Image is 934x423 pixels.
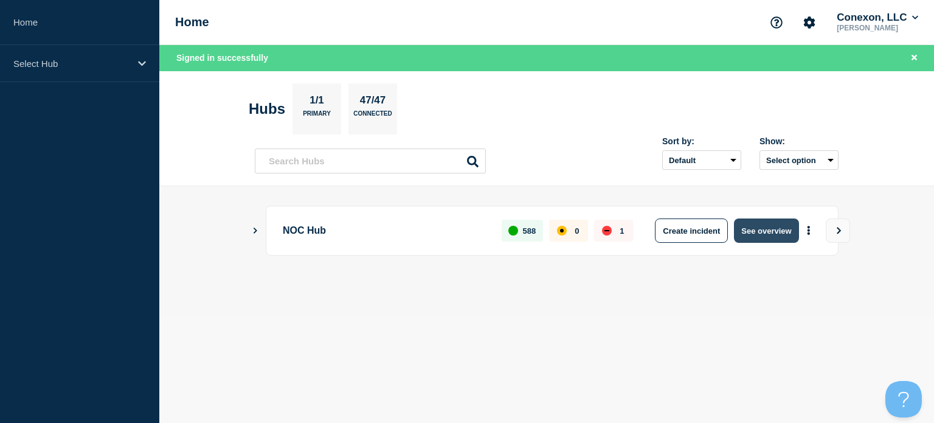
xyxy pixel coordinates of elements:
[885,381,922,418] iframe: Help Scout Beacon - Open
[834,24,921,32] p: [PERSON_NAME]
[252,226,258,236] button: Show Connected Hubs
[255,149,486,173] input: Search Hubs
[249,100,285,117] h2: Hubs
[662,150,741,170] select: Sort by
[734,218,798,243] button: See overview
[602,226,612,236] div: down
[508,226,518,236] div: up
[523,226,536,236] p: 588
[283,218,488,243] p: NOC Hub
[826,218,850,243] button: View
[834,12,921,24] button: Conexon, LLC
[353,110,392,123] p: Connected
[797,10,822,35] button: Account settings
[305,94,329,110] p: 1/1
[764,10,789,35] button: Support
[175,15,209,29] h1: Home
[801,220,817,242] button: More actions
[655,218,728,243] button: Create incident
[620,226,624,236] p: 1
[907,51,922,65] button: Close banner
[759,136,839,146] div: Show:
[759,150,839,170] button: Select option
[176,53,268,63] span: Signed in successfully
[355,94,390,110] p: 47/47
[13,58,130,69] p: Select Hub
[575,226,579,236] p: 0
[303,110,331,123] p: Primary
[662,136,741,146] div: Sort by:
[557,226,567,236] div: affected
